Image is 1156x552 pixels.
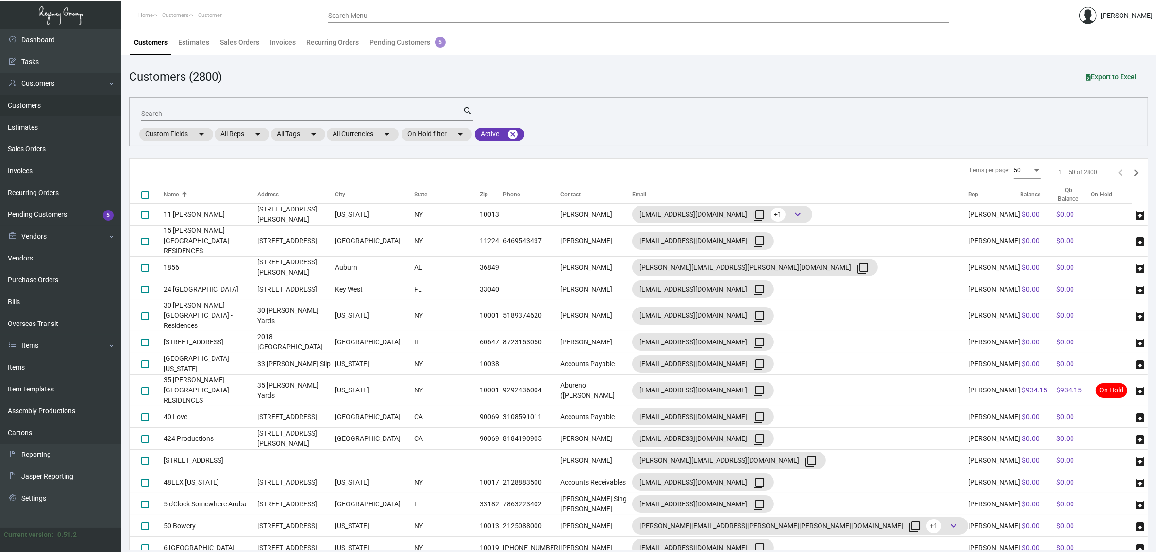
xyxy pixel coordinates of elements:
div: [EMAIL_ADDRESS][DOMAIN_NAME] [639,334,767,350]
td: [PERSON_NAME] [968,278,1020,300]
td: 424 Productions [164,428,257,450]
button: archive [1132,518,1148,534]
span: archive [1134,262,1146,274]
td: 90069 [480,406,503,428]
td: 60647 [480,331,503,353]
span: $0.00 [1022,211,1039,218]
td: [PERSON_NAME] [561,300,633,331]
div: Recurring Orders [306,37,359,48]
div: Zip [480,190,503,199]
div: [EMAIL_ADDRESS][DOMAIN_NAME] [639,431,767,446]
td: [GEOGRAPHIC_DATA] [335,226,414,257]
td: 24 [GEOGRAPHIC_DATA] [164,278,257,300]
td: [US_STATE] [335,515,414,537]
td: 90069 [480,428,503,450]
td: Abureno ([PERSON_NAME] [561,375,633,406]
mat-icon: filter_none [753,434,765,445]
mat-icon: filter_none [753,385,765,397]
mat-chip: Custom Fields [139,128,213,141]
div: Customers [134,37,168,48]
td: NY [415,471,480,493]
div: [EMAIL_ADDRESS][DOMAIN_NAME] [639,207,805,222]
td: 35 [PERSON_NAME] Yards [257,375,335,406]
td: 2128883500 [503,471,561,493]
div: 0.51.2 [57,530,77,540]
td: [US_STATE] [335,353,414,375]
td: [STREET_ADDRESS] [257,515,335,537]
span: $0.00 [1022,522,1039,530]
span: $0.00 [1022,456,1039,464]
span: +1 [926,519,941,533]
div: Qb Balance [1056,186,1080,203]
td: 30 [PERSON_NAME][GEOGRAPHIC_DATA] - Residences [164,300,257,331]
mat-icon: arrow_drop_down [381,129,393,140]
td: [PERSON_NAME] [968,257,1020,278]
td: [STREET_ADDRESS] [257,226,335,257]
td: $0.00 [1055,300,1091,331]
td: NY [415,300,480,331]
td: [STREET_ADDRESS][PERSON_NAME] [257,428,335,450]
span: 50 [1014,167,1021,174]
td: [GEOGRAPHIC_DATA] [335,493,414,515]
td: $0.00 [1055,406,1091,428]
button: archive [1132,496,1148,512]
td: Accounts Payable [561,406,633,428]
td: [PERSON_NAME] [561,450,633,471]
span: archive [1134,477,1146,489]
td: 10001 [480,300,503,331]
div: [PERSON_NAME][EMAIL_ADDRESS][DOMAIN_NAME] [639,453,819,468]
td: 10013 [480,204,503,226]
button: archive [1132,356,1148,372]
button: Export to Excel [1078,68,1144,85]
div: Phone [503,190,520,199]
td: 5 o'Clock Somewhere Aruba [164,493,257,515]
td: 1856 [164,257,257,278]
div: Contact [561,190,581,199]
mat-icon: filter_none [909,521,921,533]
button: archive [1132,453,1148,468]
td: [STREET_ADDRESS][PERSON_NAME] [257,204,335,226]
span: $0.00 [1022,263,1039,271]
div: [EMAIL_ADDRESS][DOMAIN_NAME] [639,474,767,490]
td: [STREET_ADDRESS] [257,278,335,300]
div: Sales Orders [220,37,259,48]
span: $0.00 [1022,360,1039,368]
td: $0.00 [1055,450,1091,471]
span: $0.00 [1022,478,1039,486]
td: 9292436004 [503,375,561,406]
div: [PERSON_NAME][EMAIL_ADDRESS][PERSON_NAME][DOMAIN_NAME] [639,260,871,275]
td: 50 Bowery [164,515,257,537]
div: State [415,190,428,199]
mat-icon: arrow_drop_down [454,129,466,140]
td: 33040 [480,278,503,300]
td: 7863223402 [503,493,561,515]
div: [EMAIL_ADDRESS][DOMAIN_NAME] [639,233,767,249]
td: [STREET_ADDRESS] [257,471,335,493]
button: Next page [1128,164,1144,180]
button: archive [1132,409,1148,424]
td: [PERSON_NAME] [968,493,1020,515]
mat-chip: All Currencies [327,128,399,141]
div: Rep [968,190,1020,199]
td: [GEOGRAPHIC_DATA] [US_STATE] [164,353,257,375]
td: AL [415,257,480,278]
td: [PERSON_NAME] [968,450,1020,471]
td: 40 Love [164,406,257,428]
span: $934.15 [1022,386,1047,394]
mat-icon: filter_none [753,236,765,247]
td: [PERSON_NAME] [968,428,1020,450]
mat-chip: All Tags [271,128,325,141]
mat-icon: filter_none [753,412,765,423]
span: Customers [162,12,189,18]
td: [PERSON_NAME] [561,331,633,353]
mat-chip: Active [475,128,524,141]
td: [GEOGRAPHIC_DATA] [335,331,414,353]
mat-icon: arrow_drop_down [308,129,319,140]
button: archive [1132,233,1148,249]
div: [EMAIL_ADDRESS][DOMAIN_NAME] [639,356,767,372]
td: 33 [PERSON_NAME] Slip [257,353,335,375]
td: $934.15 [1055,375,1091,406]
div: Name [164,190,257,199]
td: NY [415,515,480,537]
span: Export to Excel [1086,73,1137,81]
